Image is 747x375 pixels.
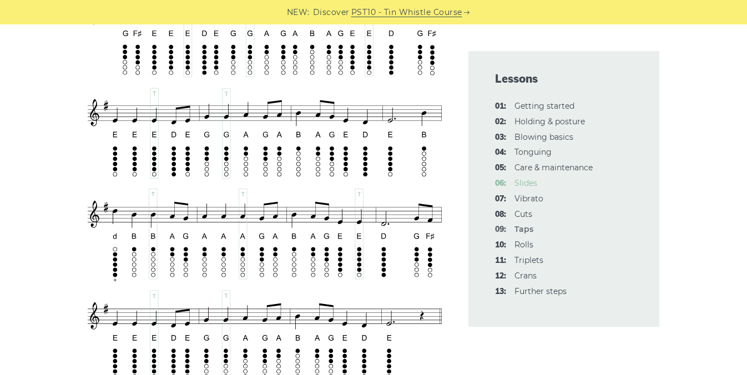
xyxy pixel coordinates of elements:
a: 01:Getting started [514,101,574,111]
a: 12:Crans [514,271,537,281]
a: 04:Tonguing [514,147,552,157]
a: 13:Further steps [514,286,567,296]
span: 08: [495,208,506,221]
strong: Taps [514,224,533,234]
a: 11:Triplets [514,255,543,265]
a: 08:Cuts [514,209,532,219]
span: 10: [495,239,506,252]
span: 11: [495,254,506,267]
a: 05:Care & maintenance [514,163,593,173]
a: 02:Holding & posture [514,116,585,126]
span: 07: [495,192,506,206]
a: 03:Blowing basics [514,132,573,142]
span: 02: [495,115,506,129]
a: 07:Vibrato [514,194,543,204]
a: PST10 - Tin Whistle Course [351,6,462,19]
span: 06: [495,177,506,190]
span: 13: [495,285,506,298]
span: 03: [495,131,506,144]
a: 10:Rolls [514,240,533,250]
span: 12: [495,270,506,283]
span: 01: [495,100,506,113]
span: Lessons [495,71,633,87]
a: 06:Slides [514,178,537,188]
span: Discover [313,6,350,19]
span: 05: [495,161,506,175]
span: 09: [495,223,506,236]
span: 04: [495,146,506,159]
span: NEW: [287,6,310,19]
